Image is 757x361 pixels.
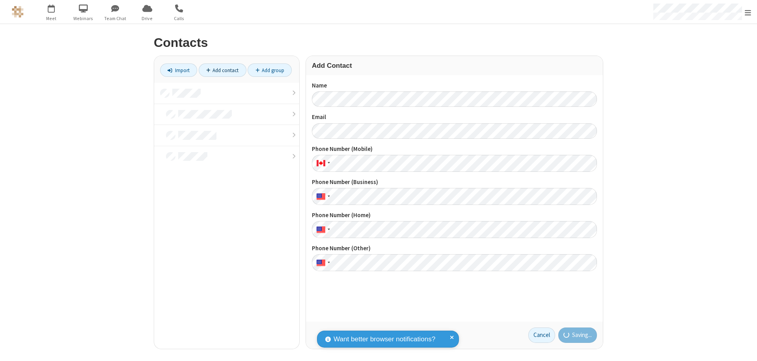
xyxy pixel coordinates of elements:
[737,341,751,355] iframe: Chat
[154,36,603,50] h2: Contacts
[334,334,435,344] span: Want better browser notifications?
[101,15,130,22] span: Team Chat
[572,331,592,340] span: Saving...
[312,211,597,220] label: Phone Number (Home)
[312,254,332,271] div: United States: + 1
[69,15,98,22] span: Webinars
[164,15,194,22] span: Calls
[132,15,162,22] span: Drive
[558,328,597,343] button: Saving...
[12,6,24,18] img: QA Selenium DO NOT DELETE OR CHANGE
[37,15,66,22] span: Meet
[312,178,597,187] label: Phone Number (Business)
[528,328,555,343] a: Cancel
[312,62,597,69] h3: Add Contact
[312,81,597,90] label: Name
[312,155,332,172] div: Canada: + 1
[312,221,332,238] div: United States: + 1
[312,113,597,122] label: Email
[160,63,197,77] a: Import
[199,63,246,77] a: Add contact
[312,145,597,154] label: Phone Number (Mobile)
[312,188,332,205] div: United States: + 1
[312,244,597,253] label: Phone Number (Other)
[248,63,292,77] a: Add group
